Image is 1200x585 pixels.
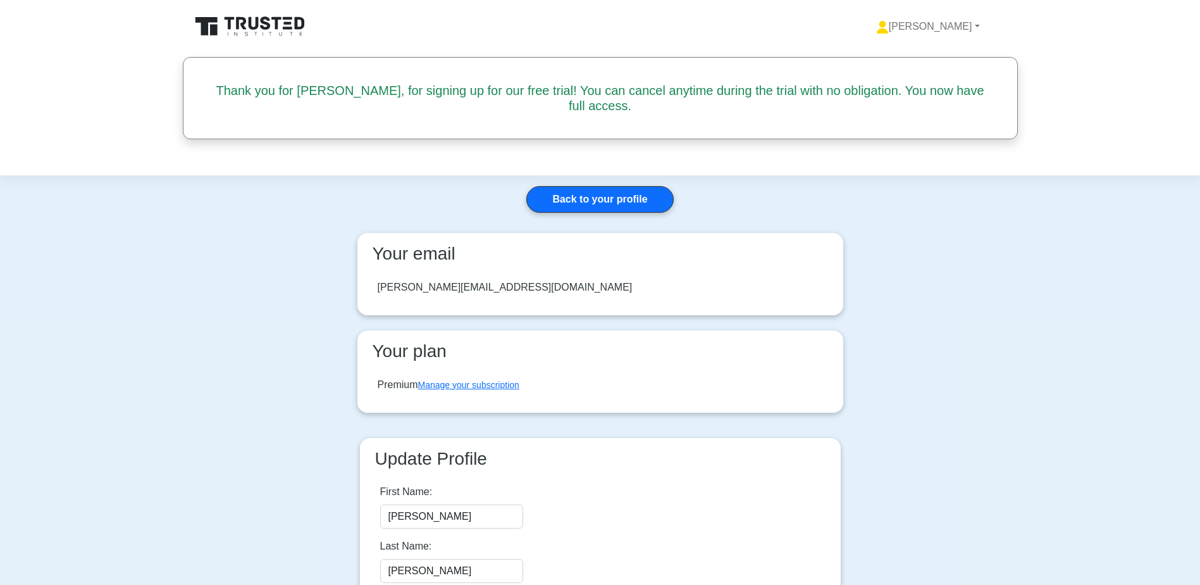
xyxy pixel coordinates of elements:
a: Back to your profile [526,186,673,213]
a: [PERSON_NAME] [846,14,1010,39]
h3: Update Profile [370,448,831,470]
h3: Your email [368,243,833,265]
h3: Your plan [368,341,833,362]
div: [PERSON_NAME][EMAIL_ADDRESS][DOMAIN_NAME] [378,280,633,295]
a: Manage your subscription [418,380,519,390]
div: Premium [378,377,519,393]
label: First Name: [380,484,433,500]
h5: Thank you for [PERSON_NAME], for signing up for our free trial! You can cancel anytime during the... [211,83,989,113]
label: Last Name: [380,539,432,554]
